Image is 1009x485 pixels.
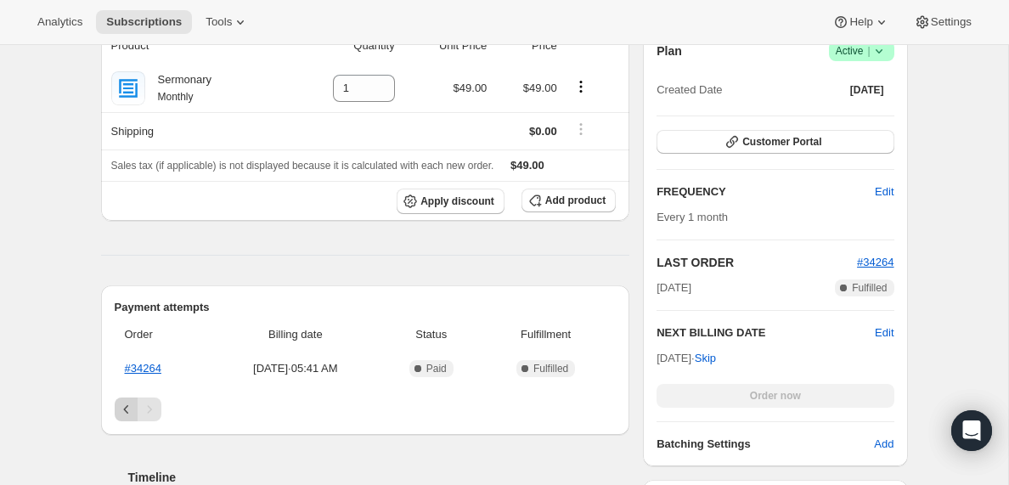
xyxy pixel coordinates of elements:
[850,83,884,97] span: [DATE]
[836,42,888,59] span: Active
[510,159,544,172] span: $49.00
[657,42,682,59] h2: Plan
[96,10,192,34] button: Subscriptions
[657,352,716,364] span: [DATE] ·
[685,345,726,372] button: Skip
[822,10,899,34] button: Help
[951,410,992,451] div: Open Intercom Messenger
[101,112,285,149] th: Shipping
[657,82,722,99] span: Created Date
[195,10,259,34] button: Tools
[158,91,194,103] small: Monthly
[657,211,728,223] span: Every 1 month
[567,77,595,96] button: Product actions
[206,15,232,29] span: Tools
[657,183,875,200] h2: FREQUENCY
[931,15,972,29] span: Settings
[37,15,82,29] span: Analytics
[386,326,476,343] span: Status
[420,195,494,208] span: Apply discount
[533,362,568,375] span: Fulfilled
[865,178,904,206] button: Edit
[106,15,182,29] span: Subscriptions
[849,15,872,29] span: Help
[115,316,210,353] th: Order
[875,324,893,341] button: Edit
[567,120,595,138] button: Shipping actions
[840,78,894,102] button: [DATE]
[214,360,376,377] span: [DATE] · 05:41 AM
[523,82,557,94] span: $49.00
[115,398,138,421] button: Previous
[111,71,145,105] img: product img
[874,436,893,453] span: Add
[486,326,606,343] span: Fulfillment
[492,27,561,65] th: Price
[695,350,716,367] span: Skip
[115,299,617,316] h2: Payment attempts
[857,254,893,271] button: #34264
[657,436,874,453] h6: Batching Settings
[875,183,893,200] span: Edit
[867,44,870,58] span: |
[529,125,557,138] span: $0.00
[214,326,376,343] span: Billing date
[864,431,904,458] button: Add
[742,135,821,149] span: Customer Portal
[657,254,857,271] h2: LAST ORDER
[852,281,887,295] span: Fulfilled
[125,362,161,375] a: #34264
[400,27,493,65] th: Unit Price
[857,256,893,268] a: #34264
[521,189,616,212] button: Add product
[904,10,982,34] button: Settings
[545,194,606,207] span: Add product
[115,398,617,421] nav: Pagination
[27,10,93,34] button: Analytics
[657,279,691,296] span: [DATE]
[657,324,875,341] h2: NEXT BILLING DATE
[285,27,400,65] th: Quantity
[111,160,494,172] span: Sales tax (if applicable) is not displayed because it is calculated with each new order.
[101,27,285,65] th: Product
[145,71,212,105] div: Sermonary
[454,82,488,94] span: $49.00
[426,362,447,375] span: Paid
[397,189,504,214] button: Apply discount
[657,130,893,154] button: Customer Portal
